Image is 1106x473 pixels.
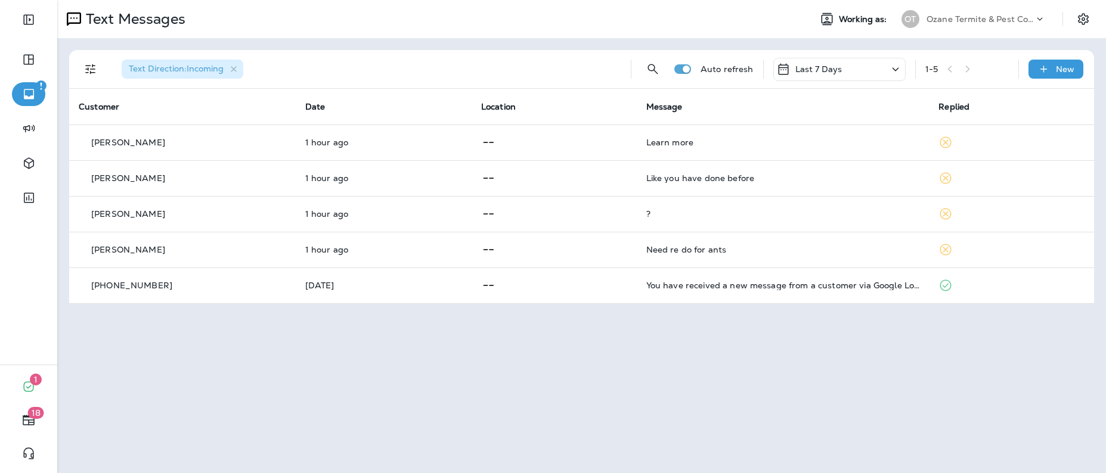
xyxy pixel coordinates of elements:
[925,64,938,74] div: 1 - 5
[305,209,462,219] p: Sep 9, 2025 12:21 PM
[901,10,919,28] div: OT
[81,10,185,28] p: Text Messages
[28,407,44,419] span: 18
[646,101,683,112] span: Message
[927,14,1034,24] p: Ozane Termite & Pest Control
[91,245,165,254] p: [PERSON_NAME]
[1056,64,1074,74] p: New
[481,101,516,112] span: Location
[646,245,920,254] div: Need re do for ants
[305,281,462,290] p: Sep 5, 2025 02:00 PM
[938,101,969,112] span: Replied
[646,209,920,219] div: ?
[122,60,243,79] div: Text Direction:Incoming
[305,173,462,183] p: Sep 9, 2025 12:24 PM
[701,64,754,74] p: Auto refresh
[646,173,920,183] div: Like you have done before
[12,8,45,32] button: Expand Sidebar
[646,138,920,147] div: Learn more
[1073,8,1094,30] button: Settings
[646,281,920,290] div: You have received a new message from a customer via Google Local Services Ads. Customer Name: , S...
[641,57,665,81] button: Search Messages
[91,281,172,290] p: [PHONE_NUMBER]
[30,374,42,385] span: 1
[305,138,462,147] p: Sep 9, 2025 12:26 PM
[839,14,890,24] span: Working as:
[91,138,165,147] p: [PERSON_NAME]
[305,245,462,254] p: Sep 9, 2025 12:18 PM
[79,101,119,112] span: Customer
[79,57,103,81] button: Filters
[91,209,165,219] p: [PERSON_NAME]
[12,375,45,399] button: 1
[795,64,842,74] p: Last 7 Days
[305,101,326,112] span: Date
[12,408,45,432] button: 18
[129,63,224,74] span: Text Direction : Incoming
[91,173,165,183] p: [PERSON_NAME]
